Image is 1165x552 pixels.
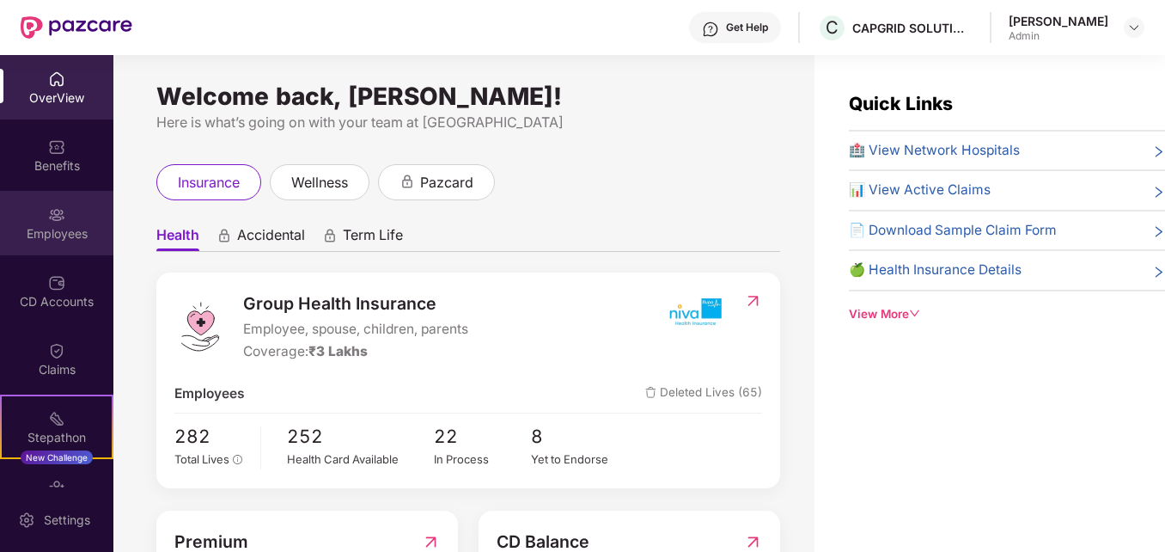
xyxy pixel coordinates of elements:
[48,478,65,495] img: svg+xml;base64,PHN2ZyBpZD0iRW5kb3JzZW1lbnRzIiB4bWxucz0iaHR0cDovL3d3dy53My5vcmcvMjAwMC9zdmciIHdpZH...
[343,226,403,251] span: Term Life
[1127,21,1141,34] img: svg+xml;base64,PHN2ZyBpZD0iRHJvcGRvd24tMzJ4MzIiIHhtbG5zPSJodHRwOi8vd3d3LnczLm9yZy8yMDAwL3N2ZyIgd2...
[849,305,1165,323] div: View More
[531,422,629,451] span: 8
[287,422,434,451] span: 252
[1009,29,1108,43] div: Admin
[21,451,93,464] div: New Challenge
[702,21,719,38] img: svg+xml;base64,PHN2ZyBpZD0iSGVscC0zMngzMiIgeG1sbnM9Imh0dHA6Ly93d3cudzMub3JnLzIwMDAvc3ZnIiB3aWR0aD...
[909,308,921,320] span: down
[849,220,1057,241] span: 📄 Download Sample Claim Form
[2,429,112,446] div: Stepathon
[852,20,973,36] div: CAPGRID SOLUTIONS PRIVATE LIMITED
[308,343,368,359] span: ₹3 Lakhs
[217,228,232,243] div: animation
[434,451,532,468] div: In Process
[174,301,226,353] img: logo
[849,140,1020,161] span: 🏥 View Network Hospitals
[400,174,415,189] div: animation
[39,512,95,529] div: Settings
[243,319,468,340] span: Employee, spouse, children, parents
[18,512,35,529] img: svg+xml;base64,PHN2ZyBpZD0iU2V0dGluZy0yMHgyMCIgeG1sbnM9Imh0dHA6Ly93d3cudzMub3JnLzIwMDAvc3ZnIiB3aW...
[48,342,65,359] img: svg+xml;base64,PHN2ZyBpZD0iQ2xhaW0iIHhtbG5zPSJodHRwOi8vd3d3LnczLm9yZy8yMDAwL3N2ZyIgd2lkdGg9IjIwIi...
[849,180,991,200] span: 📊 View Active Claims
[174,422,247,451] span: 282
[291,172,348,193] span: wellness
[178,172,240,193] span: insurance
[237,226,305,251] span: Accidental
[826,17,839,38] span: C
[156,89,780,103] div: Welcome back, [PERSON_NAME]!
[48,138,65,156] img: svg+xml;base64,PHN2ZyBpZD0iQmVuZWZpdHMiIHhtbG5zPSJodHRwOi8vd3d3LnczLm9yZy8yMDAwL3N2ZyIgd2lkdGg9Ij...
[174,383,245,404] span: Employees
[48,71,65,88] img: svg+xml;base64,PHN2ZyBpZD0iSG9tZSIgeG1sbnM9Imh0dHA6Ly93d3cudzMub3JnLzIwMDAvc3ZnIiB3aWR0aD0iMjAiIG...
[849,93,953,114] span: Quick Links
[21,16,132,39] img: New Pazcare Logo
[531,451,629,468] div: Yet to Endorse
[48,274,65,291] img: svg+xml;base64,PHN2ZyBpZD0iQ0RfQWNjb3VudHMiIGRhdGEtbmFtZT0iQ0QgQWNjb3VudHMiIHhtbG5zPSJodHRwOi8vd3...
[1009,13,1108,29] div: [PERSON_NAME]
[243,341,468,362] div: Coverage:
[243,291,468,317] span: Group Health Insurance
[420,172,473,193] span: pazcard
[849,260,1022,280] span: 🍏 Health Insurance Details
[156,226,199,251] span: Health
[645,383,762,404] span: Deleted Lives (65)
[322,228,338,243] div: animation
[156,112,780,133] div: Here is what’s going on with your team at [GEOGRAPHIC_DATA]
[434,422,532,451] span: 22
[174,452,229,466] span: Total Lives
[744,292,762,310] img: RedirectIcon
[662,291,727,334] img: insurerIcon
[726,21,768,34] div: Get Help
[645,387,656,398] img: deleteIcon
[48,410,65,427] img: svg+xml;base64,PHN2ZyB4bWxucz0iaHR0cDovL3d3dy53My5vcmcvMjAwMC9zdmciIHdpZHRoPSIyMSIgaGVpZ2h0PSIyMC...
[287,451,434,468] div: Health Card Available
[233,455,243,465] span: info-circle
[48,206,65,224] img: svg+xml;base64,PHN2ZyBpZD0iRW1wbG95ZWVzIiB4bWxucz0iaHR0cDovL3d3dy53My5vcmcvMjAwMC9zdmciIHdpZHRoPS...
